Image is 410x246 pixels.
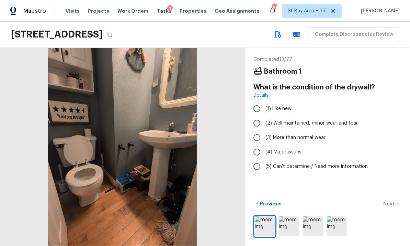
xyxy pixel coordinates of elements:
[303,216,323,236] img: room img
[265,163,368,170] span: (5) Can't determine / Need more information
[265,120,358,127] span: (2) Well maintained, minor wear and tear
[253,198,284,210] button: <Previous
[117,8,149,14] span: Work Orders
[215,8,259,14] span: Geo Assignments
[279,216,299,236] img: room img
[23,8,46,14] span: Maestro
[157,9,171,13] span: Tasks
[265,105,292,112] span: (1) Like new
[253,56,402,63] p: Completed 13 / 77
[265,134,326,141] span: (3) More than normal wear
[264,67,301,76] h4: Bathroom 1
[253,92,269,99] a: Details
[88,8,109,14] span: Projects
[327,216,347,236] img: room img
[358,8,400,14] span: [PERSON_NAME]
[255,216,275,236] img: room img
[288,8,326,14] span: Sf Bay Area + 77
[259,200,282,207] p: Previous
[167,5,173,12] div: 1
[272,4,277,11] div: 705
[180,8,206,14] span: Properties
[66,8,80,14] span: Visits
[265,149,301,156] span: (4) Major issues
[253,83,402,92] h4: What is the condition of the drywall?
[11,28,103,41] h2: [STREET_ADDRESS]
[105,30,114,39] button: Copy Address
